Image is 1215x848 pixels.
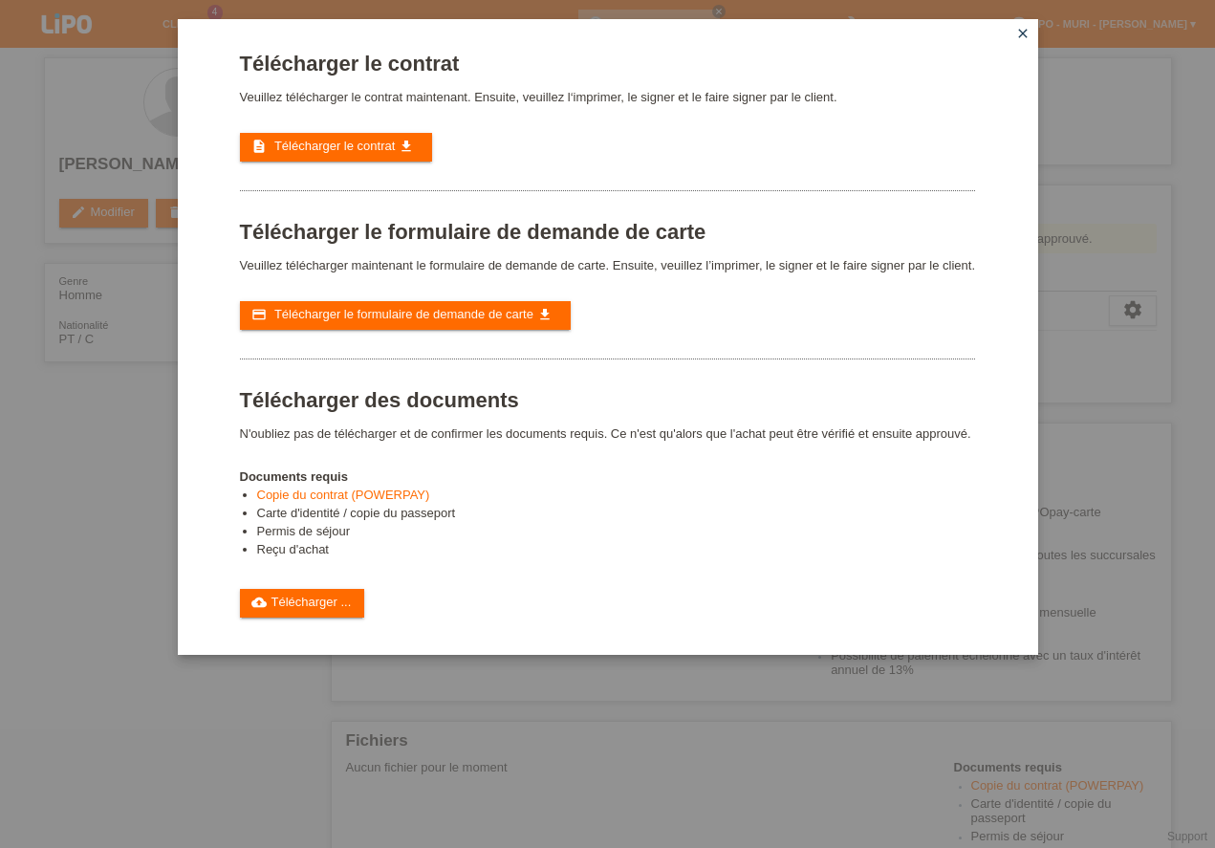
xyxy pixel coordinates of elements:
i: credit_card [251,307,267,322]
i: get_app [537,307,553,322]
a: credit_card Télécharger le formulaire de demande de carte get_app [240,301,571,330]
p: N'oubliez pas de télécharger et de confirmer les documents requis. Ce n'est qu'alors que l'achat ... [240,426,976,441]
h1: Télécharger le contrat [240,52,976,76]
p: Veuillez télécharger maintenant le formulaire de demande de carte. Ensuite, veuillez l’imprimer, ... [240,258,976,272]
a: cloud_uploadTélécharger ... [240,589,365,618]
i: description [251,139,267,154]
i: close [1015,26,1031,41]
li: Reçu d'achat [257,542,976,560]
a: description Télécharger le contrat get_app [240,133,432,162]
span: Télécharger le formulaire de demande de carte [274,307,533,321]
p: Veuillez télécharger le contrat maintenant. Ensuite, veuillez l‘imprimer, le signer et le faire s... [240,90,976,104]
a: close [1010,24,1035,46]
h1: Télécharger des documents [240,388,976,412]
h1: Télécharger le formulaire de demande de carte [240,220,976,244]
li: Carte d'identité / copie du passeport [257,506,976,524]
li: Permis de séjour [257,524,976,542]
span: Télécharger le contrat [274,139,395,153]
i: get_app [399,139,414,154]
h4: Documents requis [240,469,976,484]
i: cloud_upload [251,595,267,610]
a: Copie du contrat (POWERPAY) [257,488,430,502]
